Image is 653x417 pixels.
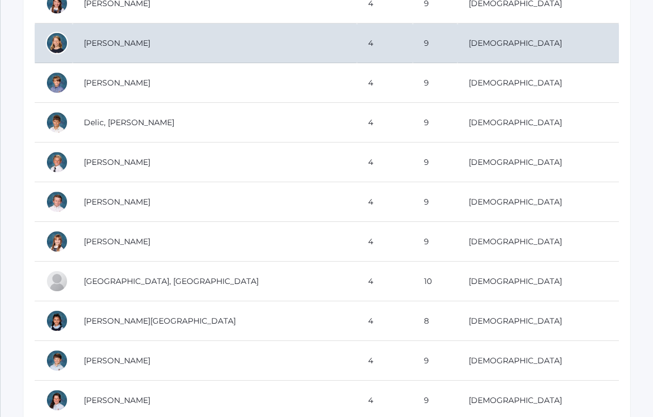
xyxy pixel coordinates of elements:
td: 8 [413,301,457,341]
div: Stella Honeyman [46,389,68,411]
td: 4 [357,222,412,262]
td: [DEMOGRAPHIC_DATA] [457,23,619,63]
td: [DEMOGRAPHIC_DATA] [457,222,619,262]
td: [PERSON_NAME] [73,143,357,182]
td: 9 [413,341,457,381]
td: 9 [413,222,457,262]
div: Easton Ferris [46,270,68,292]
td: 9 [413,103,457,143]
td: [DEMOGRAPHIC_DATA] [457,301,619,341]
div: Remy Evans [46,230,68,253]
td: [DEMOGRAPHIC_DATA] [457,63,619,103]
td: 10 [413,262,457,301]
td: 4 [357,182,412,222]
div: Timothy Edlin [46,191,68,213]
td: 4 [357,341,412,381]
td: [PERSON_NAME] [73,182,357,222]
td: 4 [357,63,412,103]
td: 4 [357,301,412,341]
div: William Hibbard [46,349,68,372]
div: Jack Crosby [46,72,68,94]
td: [PERSON_NAME] [73,341,357,381]
td: 9 [413,63,457,103]
td: [DEMOGRAPHIC_DATA] [457,103,619,143]
div: Luka Delic [46,111,68,134]
td: [DEMOGRAPHIC_DATA] [457,341,619,381]
div: Haelyn Bradley [46,32,68,54]
td: 9 [413,23,457,63]
td: 4 [357,262,412,301]
td: 4 [357,23,412,63]
td: [PERSON_NAME][GEOGRAPHIC_DATA] [73,301,357,341]
td: [DEMOGRAPHIC_DATA] [457,143,619,182]
td: [PERSON_NAME] [73,23,357,63]
td: Delic, [PERSON_NAME] [73,103,357,143]
td: 4 [357,143,412,182]
td: [PERSON_NAME] [73,63,357,103]
td: [GEOGRAPHIC_DATA], [GEOGRAPHIC_DATA] [73,262,357,301]
td: [PERSON_NAME] [73,222,357,262]
div: Victoria Harutyunyan [46,310,68,332]
td: [DEMOGRAPHIC_DATA] [457,182,619,222]
td: 9 [413,143,457,182]
td: [DEMOGRAPHIC_DATA] [457,262,619,301]
td: 4 [357,103,412,143]
div: Ian Doyle [46,151,68,173]
td: 9 [413,182,457,222]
